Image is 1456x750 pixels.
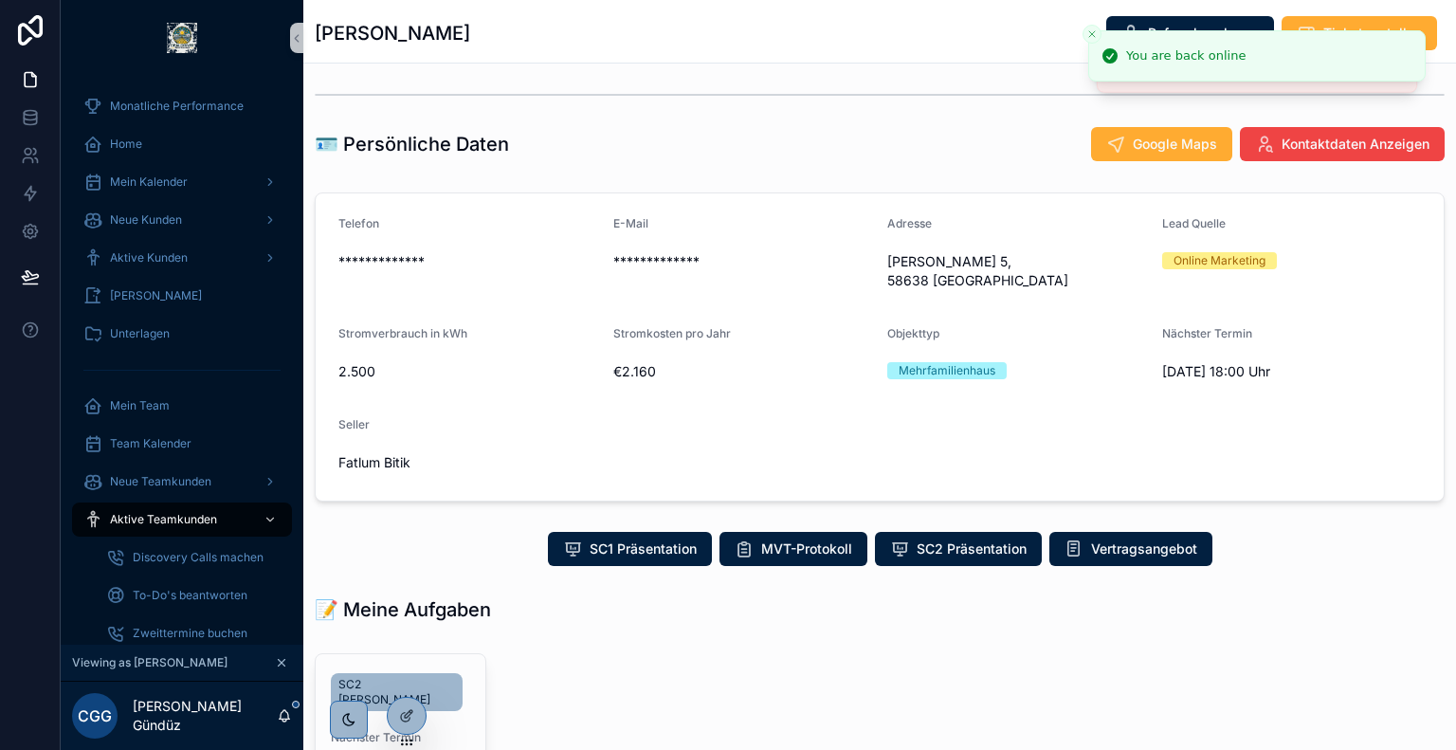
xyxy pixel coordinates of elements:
span: [DATE] 18:00 Uhr [1162,362,1422,381]
a: [PERSON_NAME] [72,279,292,313]
span: Fatlum Bitik [338,453,598,472]
span: Home [110,137,142,152]
button: Close toast [1083,25,1101,44]
a: Monatliche Performance [72,89,292,123]
button: SC1 Präsentation [548,532,712,566]
a: Zweittermine buchen [95,616,292,650]
span: 2.500 [338,362,598,381]
a: SC2 [PERSON_NAME] [331,673,463,711]
span: Vertragsangebot [1091,540,1197,558]
span: Viewing as [PERSON_NAME] [72,655,227,670]
span: Mein Kalender [110,174,188,190]
span: Unterlagen [110,326,170,341]
span: Aktive Teamkunden [110,512,217,527]
span: Stromverbrauch in kWh [338,326,467,340]
span: SC2 [PERSON_NAME] [338,677,455,707]
a: Home [72,127,292,161]
button: Kontaktdaten Anzeigen [1240,127,1445,161]
span: Seller [338,417,370,431]
a: Neue Teamkunden [72,465,292,499]
button: Vertragsangebot [1049,532,1212,566]
span: Lead Quelle [1162,216,1226,230]
p: [PERSON_NAME] Gündüz [133,697,277,735]
h1: 📝 Meine Aufgaben [315,596,491,623]
button: Ticket erstellen [1282,16,1437,50]
a: Mein Kalender [72,165,292,199]
span: [PERSON_NAME] [110,288,202,303]
span: Monatliche Performance [110,99,244,114]
span: Stromkosten pro Jahr [613,326,731,340]
span: To-Do's beantworten [133,588,247,603]
span: SC1 Präsentation [590,540,697,558]
span: [PERSON_NAME] 5, 58638 [GEOGRAPHIC_DATA] [887,252,1147,290]
span: Telefon [338,216,379,230]
a: Neue Kunden [72,203,292,237]
span: Mein Team [110,398,170,413]
a: Unterlagen [72,317,292,351]
span: Adresse [887,216,932,230]
button: SC2 Präsentation [875,532,1042,566]
span: Nächster Termin [1162,326,1252,340]
div: Mehrfamilienhaus [899,362,995,379]
span: SC2 Präsentation [917,540,1027,558]
span: E-Mail [613,216,648,230]
h1: 🪪 Persönliche Daten [315,131,509,157]
span: Kontaktdaten Anzeigen [1282,135,1429,154]
a: To-Do's beantworten [95,578,292,613]
span: MVT-Protokoll [761,540,852,558]
h1: [PERSON_NAME] [315,20,470,46]
span: CGG [78,704,112,727]
a: Team Kalender [72,427,292,461]
span: Google Maps [1133,135,1217,154]
span: Zweittermine buchen [133,626,247,641]
button: MVT-Protokoll [719,532,867,566]
span: Neue Teamkunden [110,474,211,489]
span: Discovery Calls machen [133,550,264,565]
a: Mein Team [72,389,292,423]
div: scrollable content [61,76,303,645]
div: You are back online [1126,46,1246,65]
span: Aktive Kunden [110,250,188,265]
span: €2.160 [613,362,873,381]
span: Neue Kunden [110,212,182,228]
div: Online Marketing [1174,252,1265,269]
span: Team Kalender [110,436,191,451]
span: Objekttyp [887,326,939,340]
button: Referrals anlegen [1106,16,1274,50]
button: Google Maps [1091,127,1232,161]
a: Discovery Calls machen [95,540,292,575]
a: Aktive Kunden [72,241,292,275]
a: Aktive Teamkunden [72,503,292,537]
img: App logo [167,23,197,53]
